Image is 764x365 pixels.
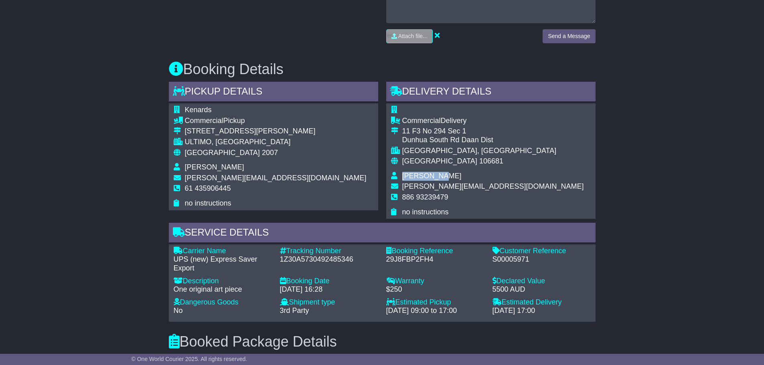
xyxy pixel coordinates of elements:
div: [GEOGRAPHIC_DATA], [GEOGRAPHIC_DATA] [402,147,584,155]
span: 106681 [479,157,503,165]
div: Dangerous Goods [174,298,272,307]
div: Warranty [386,277,484,286]
span: no instructions [185,199,231,207]
div: Pickup [185,117,367,125]
div: Pickup Details [169,82,378,103]
div: 29J8FBP2FH4 [386,255,484,264]
span: Commercial [402,117,441,125]
div: Booking Reference [386,247,484,256]
div: Declared Value [492,277,591,286]
div: Service Details [169,223,596,244]
div: [DATE] 09:00 to 17:00 [386,307,484,315]
span: Kenards [185,106,212,114]
div: Shipment type [280,298,378,307]
div: $250 [386,285,484,294]
span: Commercial [185,117,223,125]
span: [PERSON_NAME][EMAIL_ADDRESS][DOMAIN_NAME] [185,174,367,182]
div: Delivery [402,117,584,125]
div: 1Z30A5730492485346 [280,255,378,264]
span: [PERSON_NAME] [185,163,244,171]
div: [STREET_ADDRESS][PERSON_NAME] [185,127,367,136]
div: Estimated Pickup [386,298,484,307]
div: S00005971 [492,255,591,264]
div: One original art piece [174,285,272,294]
span: 2007 [262,149,278,157]
div: Delivery Details [386,82,596,103]
button: Send a Message [543,29,595,43]
div: ULTIMO, [GEOGRAPHIC_DATA] [185,138,367,147]
span: [GEOGRAPHIC_DATA] [402,157,477,165]
div: 5500 AUD [492,285,591,294]
div: UPS (new) Express Saver Export [174,255,272,272]
span: [PERSON_NAME][EMAIL_ADDRESS][DOMAIN_NAME] [402,182,584,190]
div: 11 F3 No 294 Sec 1 [402,127,584,136]
div: [DATE] 16:28 [280,285,378,294]
div: Estimated Delivery [492,298,591,307]
div: Tracking Number [280,247,378,256]
div: Customer Reference [492,247,591,256]
h3: Booked Package Details [169,334,596,350]
span: 3rd Party [280,307,309,315]
div: Description [174,277,272,286]
span: 61 435906445 [185,184,231,192]
span: © One World Courier 2025. All rights reserved. [132,356,247,362]
span: no instructions [402,208,449,216]
div: [DATE] 17:00 [492,307,591,315]
div: Carrier Name [174,247,272,256]
span: 886 93239479 [402,193,448,201]
span: No [174,307,183,315]
div: Dunhua South Rd Daan Dist [402,136,584,145]
h3: Booking Details [169,61,596,77]
span: [GEOGRAPHIC_DATA] [185,149,260,157]
div: Booking Date [280,277,378,286]
span: [PERSON_NAME] [402,172,462,180]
